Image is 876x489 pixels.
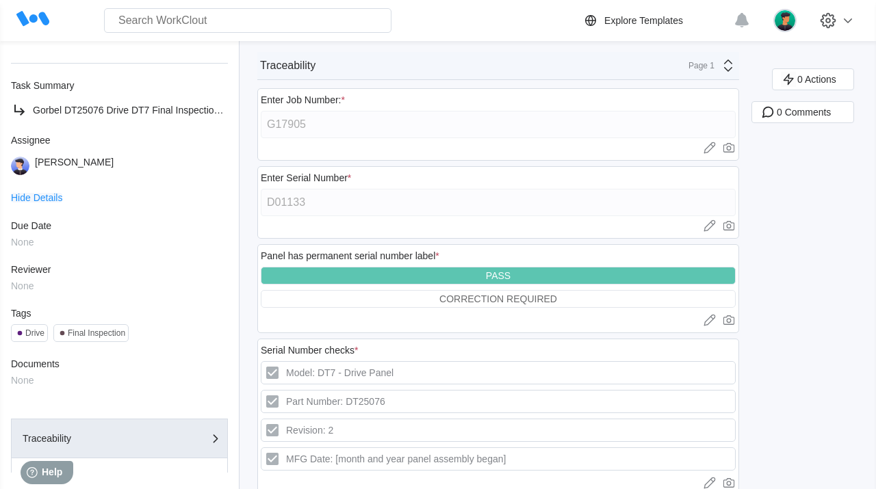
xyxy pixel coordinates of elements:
[11,193,62,202] button: Hide Details
[68,328,125,338] div: Final Inspection
[11,80,228,91] div: Task Summary
[439,293,557,304] div: CORRECTION REQUIRED
[104,8,391,33] input: Search WorkClout
[777,107,831,117] span: 0 Comments
[604,15,683,26] div: Explore Templates
[773,9,797,32] img: user.png
[486,270,511,281] div: PASS
[11,237,34,248] div: None
[11,358,228,369] div: Documents
[261,361,736,384] label: Model: DT7 - Drive Panel
[11,102,228,118] a: Gorbel DT25076 Drive DT7 Final Inspection Task
[35,157,114,175] div: [PERSON_NAME]
[25,328,44,338] div: Drive
[11,419,228,458] button: Traceability
[680,61,714,70] div: Page 1
[261,189,736,216] input: Type here...
[11,264,206,275] div: Reviewer
[261,345,358,356] div: Serial Number checks
[33,105,242,116] span: Gorbel DT25076 Drive DT7 Final Inspection Task
[261,94,345,105] div: Enter Job Number:
[261,172,351,183] div: Enter Serial Number
[261,447,736,471] label: MFG Date: [month and year panel assembly began]
[23,434,159,443] div: Traceability
[261,250,439,261] div: Panel has permanent serial number label
[260,60,315,72] div: Traceability
[261,111,736,138] input: Type here...
[797,75,836,84] span: 0 Actions
[11,135,228,146] div: Assignee
[11,280,34,291] div: None
[751,101,854,123] button: 0 Comments
[261,390,736,413] label: Part Number: DT25076
[11,157,29,175] img: user-5.png
[11,220,206,231] div: Due Date
[11,308,206,319] div: Tags
[261,419,736,442] label: Revision: 2
[11,375,34,386] div: None
[772,68,854,90] button: 0 Actions
[582,12,727,29] a: Explore Templates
